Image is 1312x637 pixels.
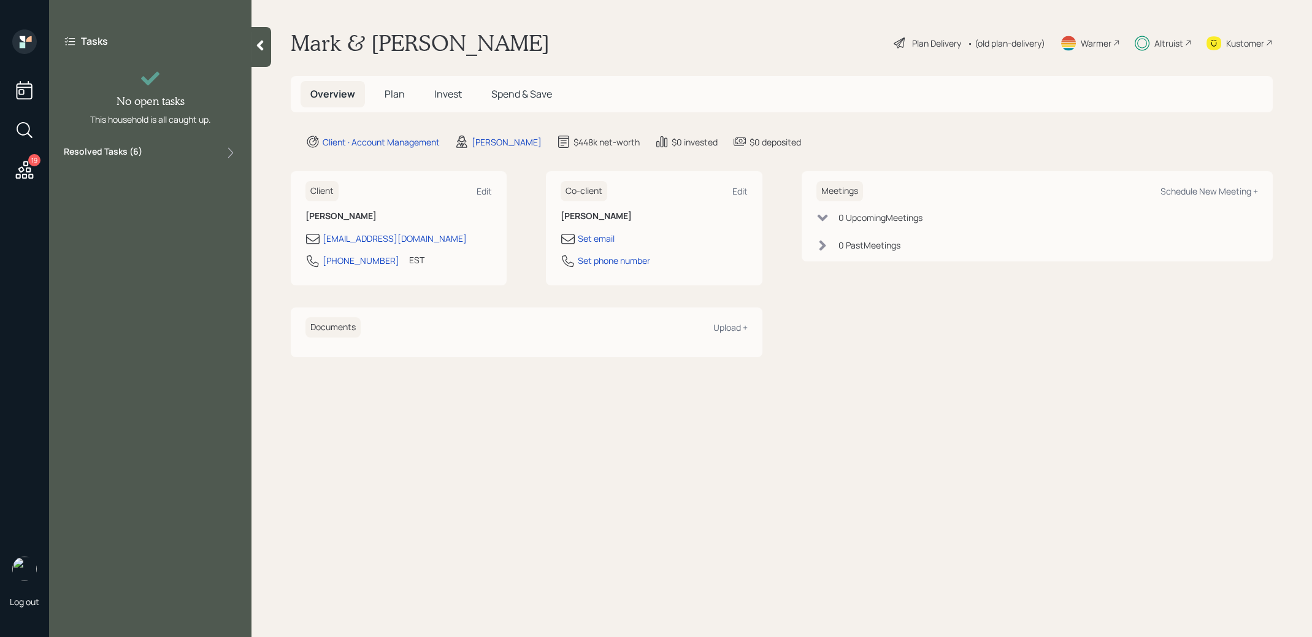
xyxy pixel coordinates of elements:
div: • (old plan-delivery) [967,37,1045,50]
div: $448k net-worth [574,136,640,149]
div: 0 Past Meeting s [838,239,900,252]
div: 0 Upcoming Meeting s [838,211,923,224]
h6: Documents [305,317,361,338]
div: Plan Delivery [912,37,961,50]
div: Client · Account Management [323,136,440,149]
div: Edit [477,185,492,197]
div: $0 invested [672,136,718,149]
span: Invest [434,87,462,101]
label: Tasks [81,34,108,48]
span: Plan [385,87,405,101]
div: Log out [10,596,39,608]
span: Spend & Save [491,87,552,101]
h6: Meetings [816,181,863,201]
div: Warmer [1081,37,1111,50]
span: Overview [310,87,355,101]
div: EST [409,253,424,266]
div: Set phone number [578,254,650,267]
h4: No open tasks [117,95,185,108]
h6: Client [305,181,339,201]
h6: [PERSON_NAME] [561,211,747,222]
img: treva-nostdahl-headshot.png [12,557,37,581]
div: Upload + [713,322,748,333]
div: [PHONE_NUMBER] [323,254,399,267]
div: Set email [578,232,615,245]
div: 19 [28,154,40,166]
div: $0 deposited [750,136,801,149]
div: Altruist [1154,37,1183,50]
h1: Mark & [PERSON_NAME] [291,29,550,56]
h6: [PERSON_NAME] [305,211,492,222]
h6: Co-client [561,181,607,201]
div: Kustomer [1226,37,1264,50]
div: This household is all caught up. [90,113,211,126]
div: Schedule New Meeting + [1160,185,1258,197]
label: Resolved Tasks ( 6 ) [64,145,142,160]
div: [PERSON_NAME] [472,136,542,149]
div: Edit [732,185,748,197]
div: [EMAIL_ADDRESS][DOMAIN_NAME] [323,232,467,245]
